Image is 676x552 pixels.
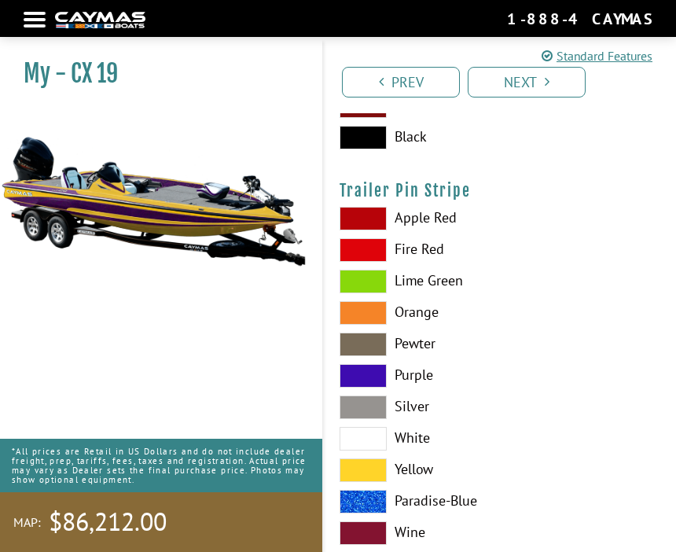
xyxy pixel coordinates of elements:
a: Standard Features [542,46,652,65]
label: Orange [340,301,660,325]
a: Next [468,67,586,98]
p: *All prices are Retail in US Dollars and do not include dealer freight, prep, tariffs, fees, taxe... [12,439,310,492]
label: Apple Red [340,207,660,230]
label: Purple [340,364,660,388]
label: Paradise-Blue [340,490,660,513]
label: Wine [340,521,660,545]
label: Silver [340,396,660,419]
label: Black [340,126,660,149]
ul: Pagination [338,64,676,98]
span: $86,212.00 [49,506,167,539]
label: Yellow [340,458,660,482]
div: 1-888-4CAYMAS [507,9,652,29]
label: Pewter [340,333,660,356]
span: MAP: [13,514,41,531]
h1: My - CX 19 [24,59,283,88]
label: Lime Green [340,270,660,293]
label: Fire Red [340,238,660,262]
h4: Trailer Pin Stripe [340,181,660,201]
img: white-logo-c9c8dbefe5ff5ceceb0f0178aa75bf4bb51f6bca0971e226c86eb53dfe498488.png [55,12,145,28]
label: White [340,427,660,451]
a: Prev [342,67,460,98]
